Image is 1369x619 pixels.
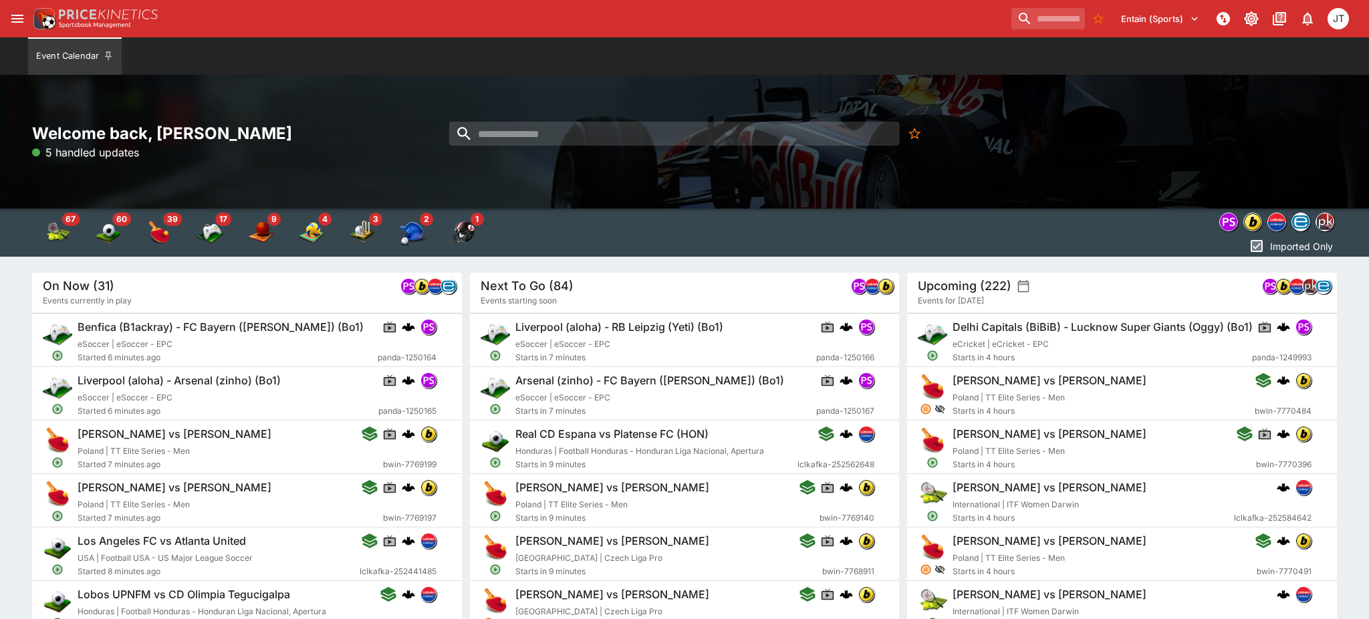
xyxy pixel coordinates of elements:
[920,564,932,576] svg: Suspended
[471,213,484,226] span: 1
[859,587,874,602] img: bwin.png
[421,426,436,441] img: bwin.png
[953,339,1049,349] span: eCricket | eCricket - EPC
[953,351,1252,364] span: Starts in 4 hours
[953,458,1256,471] span: Starts in 4 hours
[95,219,122,246] div: Soccer
[1289,279,1304,293] img: lclkafka.png
[865,279,880,293] img: lclkafka.png
[1267,7,1291,31] button: Documentation
[859,533,874,548] img: bwin.png
[858,426,874,442] div: lclkafka
[918,278,1011,293] h5: Upcoming (222)
[859,426,874,441] img: lclkafka.png
[44,219,71,246] div: Tennis
[298,219,325,246] div: Volleyball
[1295,7,1320,31] button: Notifications
[852,279,866,293] img: pandascore.png
[822,565,874,578] span: bwin-7768911
[401,279,416,293] img: pandascore.png
[32,123,462,144] h2: Welcome back, [PERSON_NAME]
[1297,533,1312,548] img: bwin.png
[481,426,510,455] img: soccer.png
[197,219,223,246] div: Esports
[1239,7,1263,31] button: Toggle light/dark mode
[78,392,172,402] span: eSoccer | eSoccer - EPC
[489,350,501,362] svg: Open
[927,510,939,522] svg: Open
[420,372,437,388] div: pandascore
[878,278,894,294] div: bwin
[1276,279,1291,293] img: bwin.png
[420,213,433,226] span: 2
[1270,239,1333,253] p: Imported Only
[215,213,231,226] span: 17
[402,427,415,441] img: logo-cerberus.svg
[197,219,223,246] img: esports
[163,213,182,226] span: 39
[1277,588,1291,601] img: logo-cerberus.svg
[859,480,874,495] img: bwin.png
[515,553,662,563] span: [GEOGRAPHIC_DATA] | Czech Liga Pro
[420,426,437,442] div: bwin
[840,374,853,387] div: cerberus
[43,372,72,402] img: esports.png
[78,499,190,509] span: Poland | TT Elite Series - Men
[918,426,947,455] img: table_tennis.png
[247,219,274,246] img: basketball
[78,511,383,525] span: Started 7 minutes ago
[267,213,281,226] span: 9
[428,279,443,293] img: lclkafka.png
[59,22,131,28] img: Sportsbook Management
[1303,279,1318,293] img: pricekinetics.png
[78,553,253,563] span: USA | Football USA - US Major League Soccer
[402,588,415,601] img: logo-cerberus.svg
[851,278,867,294] div: pandascore
[400,219,426,246] img: baseball
[918,319,947,348] img: esports.png
[1088,8,1109,29] button: No Bookmarks
[902,122,926,146] button: No Bookmarks
[515,458,797,471] span: Starts in 9 minutes
[414,278,430,294] div: bwin
[402,534,415,547] div: cerberus
[918,294,984,307] span: Events for [DATE]
[840,320,853,334] div: cerberus
[918,479,947,509] img: tennis.png
[858,479,874,495] div: bwin
[878,279,893,293] img: bwin.png
[378,351,437,364] span: panda-1250164
[816,404,874,418] span: panda-1250167
[858,533,874,549] div: bwin
[1245,235,1337,257] button: Imported Only
[515,499,628,509] span: Poland | TT Elite Series - Men
[489,564,501,576] svg: Open
[1324,4,1353,33] button: Joshua Thomson
[481,372,510,402] img: esports.png
[953,481,1146,495] h6: [PERSON_NAME] vs [PERSON_NAME]
[402,374,415,387] div: cerberus
[1243,213,1262,231] div: bwin
[481,479,510,509] img: table_tennis.png
[953,553,1065,563] span: Poland | TT Elite Series - Men
[421,373,436,388] img: pandascore.png
[1255,404,1312,418] span: bwin-7770484
[953,511,1234,525] span: Starts in 4 hours
[1297,587,1312,602] img: lclkafka.png
[515,446,764,456] span: Honduras | Football Honduras - Honduran Liga Nacional, Apertura
[1277,534,1291,547] div: cerberus
[1292,213,1310,231] img: betradar.png
[515,392,610,402] span: eSoccer | eSoccer - EPC
[840,427,853,441] div: cerberus
[61,213,80,226] span: 67
[420,479,437,495] div: bwin
[146,219,172,246] img: table_tennis
[515,404,816,418] span: Starts in 7 minutes
[1296,372,1312,388] div: bwin
[1253,351,1312,364] span: panda-1249993
[1297,426,1312,441] img: bwin.png
[78,320,364,334] h6: Benfica (B1ackray) - FC Bayern ([PERSON_NAME]) (Bo1)
[298,219,325,246] img: volleyball
[515,374,784,388] h6: Arsenal (zinho) - FC Bayern ([PERSON_NAME]) (Bo1)
[1302,278,1318,294] div: pricekinetics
